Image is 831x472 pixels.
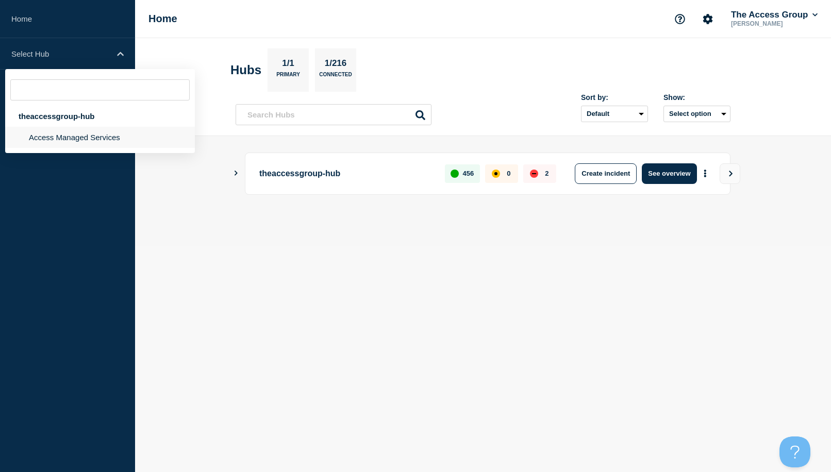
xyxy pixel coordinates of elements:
[575,163,637,184] button: Create incident
[230,63,261,77] h2: Hubs
[148,13,177,25] h1: Home
[779,436,810,467] iframe: Help Scout Beacon - Open
[530,170,538,178] div: down
[669,8,691,30] button: Support
[321,58,351,72] p: 1/216
[699,164,712,183] button: More actions
[729,10,820,20] button: The Access Group
[236,104,431,125] input: Search Hubs
[451,170,459,178] div: up
[5,127,195,148] li: Access Managed Services
[545,170,549,177] p: 2
[507,170,510,177] p: 0
[276,72,300,82] p: Primary
[492,170,500,178] div: affected
[11,49,110,58] p: Select Hub
[463,170,474,177] p: 456
[697,8,719,30] button: Account settings
[663,93,730,102] div: Show:
[581,106,648,122] select: Sort by
[642,163,696,184] button: See overview
[720,163,740,184] button: View
[663,106,730,122] button: Select option
[278,58,298,72] p: 1/1
[729,20,820,27] p: [PERSON_NAME]
[234,170,239,177] button: Show Connected Hubs
[5,106,195,127] div: theaccessgroup-hub
[259,163,433,184] p: theaccessgroup-hub
[319,72,352,82] p: Connected
[581,93,648,102] div: Sort by:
